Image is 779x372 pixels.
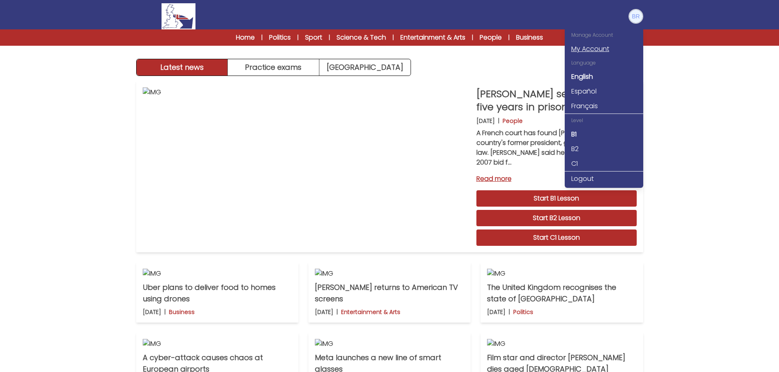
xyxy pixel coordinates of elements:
[565,84,643,99] a: Español
[476,229,637,246] a: Start C1 Lesson
[169,308,195,316] p: Business
[341,308,400,316] p: Entertainment & Arts
[228,59,319,76] button: Practice exams
[565,56,643,69] div: Language
[565,29,643,42] div: Manage Account
[400,33,465,42] a: Entertainment & Arts
[164,308,166,316] b: |
[329,33,330,42] span: |
[143,282,292,305] p: Uber plans to deliver food to homes using drones
[487,269,636,278] img: IMG
[503,117,523,125] p: People
[337,308,338,316] b: |
[629,10,642,23] img: Barbara Rapetti
[476,128,637,167] p: A French court has found [PERSON_NAME], the country's former president, guilty of breaking the la...
[337,33,386,42] a: Science & Tech
[480,33,502,42] a: People
[565,42,643,56] a: My Account
[565,114,643,127] div: Level
[136,262,299,323] a: IMG Uber plans to deliver food to homes using drones [DATE] | Business
[305,33,322,42] a: Sport
[472,33,473,42] span: |
[487,339,636,349] img: IMG
[315,269,464,278] img: IMG
[476,210,637,226] a: Start B2 Lesson
[509,308,510,316] b: |
[136,3,221,29] a: Logo
[261,33,263,42] span: |
[308,262,471,323] a: IMG [PERSON_NAME] returns to American TV screens [DATE] | Entertainment & Arts
[565,99,643,114] a: Français
[143,339,292,349] img: IMG
[516,33,543,42] a: Business
[476,87,637,114] p: [PERSON_NAME] sentenced to five years in prison
[319,59,411,76] a: [GEOGRAPHIC_DATA]
[476,190,637,207] a: Start B1 Lesson
[498,117,499,125] b: |
[315,282,464,305] p: [PERSON_NAME] returns to American TV screens
[565,127,643,142] a: B1
[269,33,291,42] a: Politics
[480,262,643,323] a: IMG The United Kingdom recognises the state of [GEOGRAPHIC_DATA] [DATE] | Politics
[565,156,643,171] a: C1
[236,33,255,42] a: Home
[143,87,470,246] img: IMG
[143,269,292,278] img: IMG
[476,117,495,125] p: [DATE]
[513,308,533,316] p: Politics
[137,59,228,76] button: Latest news
[143,308,161,316] p: [DATE]
[315,339,464,349] img: IMG
[297,33,299,42] span: |
[565,172,643,186] a: Logout
[565,69,643,84] a: English
[565,142,643,156] a: B2
[508,33,510,42] span: |
[393,33,394,42] span: |
[487,308,505,316] p: [DATE]
[162,3,195,29] img: Logo
[476,174,637,184] a: Read more
[487,282,636,305] p: The United Kingdom recognises the state of [GEOGRAPHIC_DATA]
[315,308,333,316] p: [DATE]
